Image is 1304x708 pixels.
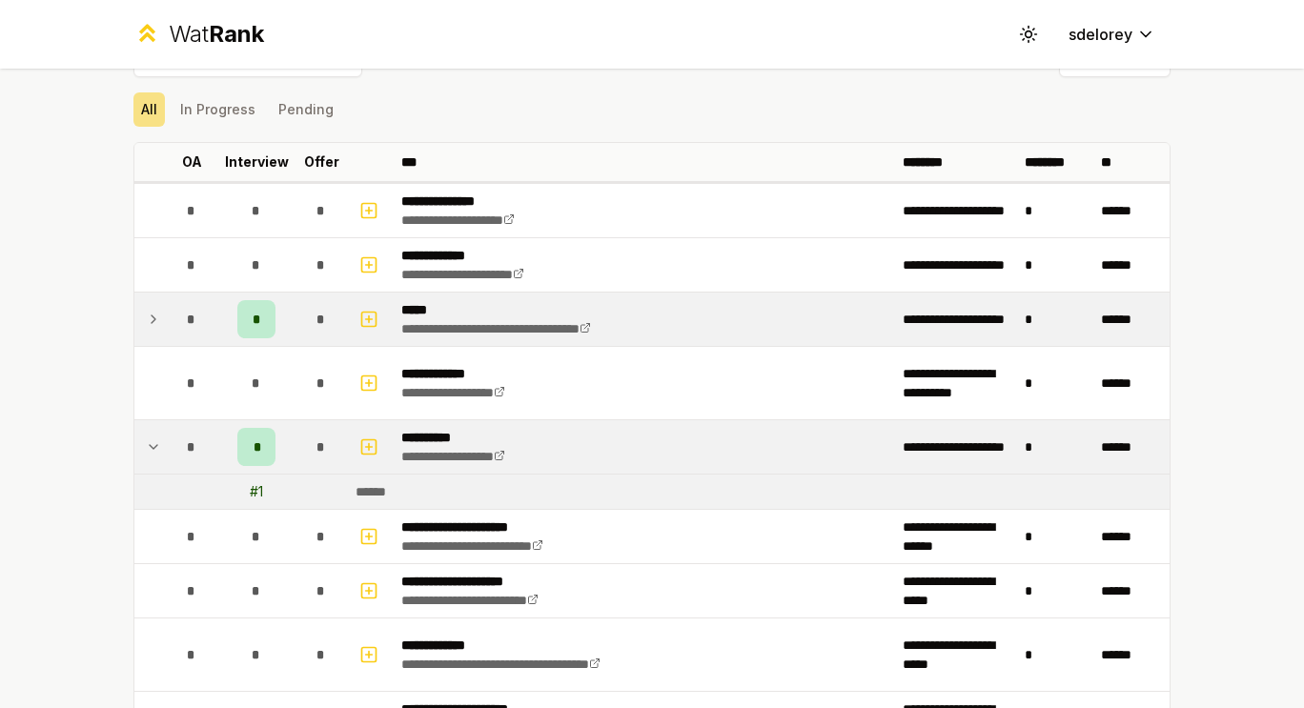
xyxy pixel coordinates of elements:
button: sdelorey [1053,17,1171,51]
button: All [133,92,165,127]
p: Offer [304,152,339,172]
p: Interview [225,152,289,172]
a: WatRank [133,19,264,50]
div: Wat [169,19,264,50]
p: OA [182,152,202,172]
span: sdelorey [1069,23,1132,46]
div: # 1 [250,482,263,501]
button: Pending [271,92,341,127]
span: Rank [209,20,264,48]
button: In Progress [173,92,263,127]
